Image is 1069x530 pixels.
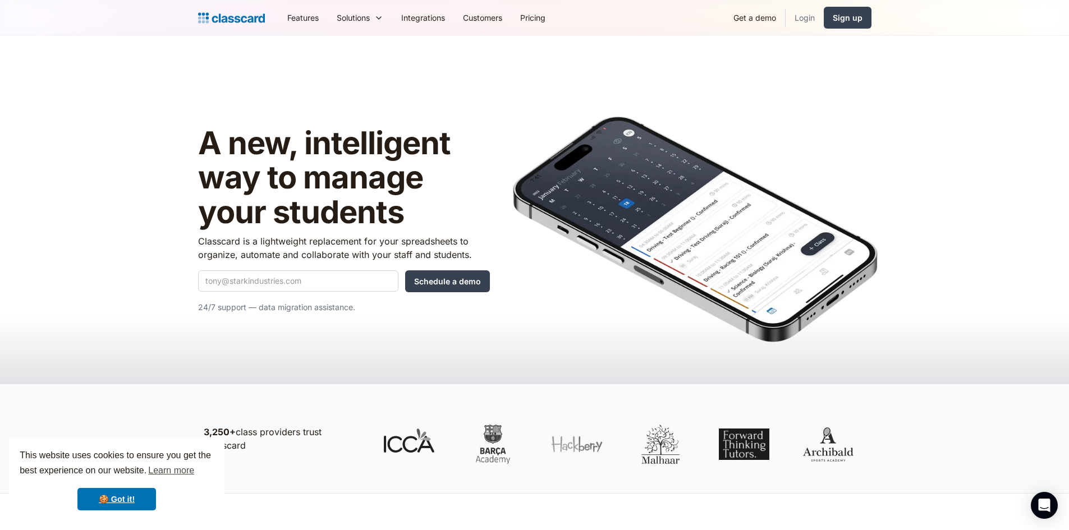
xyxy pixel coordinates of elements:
[786,5,824,30] a: Login
[454,5,511,30] a: Customers
[204,426,236,437] strong: 3,250+
[198,270,398,292] input: tony@starkindustries.com
[77,488,156,510] a: dismiss cookie message
[328,5,392,30] div: Solutions
[198,270,490,292] form: Quick Demo Form
[20,449,214,479] span: This website uses cookies to ensure you get the best experience on our website.
[824,7,871,29] a: Sign up
[724,5,785,30] a: Get a demo
[337,12,370,24] div: Solutions
[198,234,490,261] p: Classcard is a lightweight replacement for your spreadsheets to organize, automate and collaborat...
[146,462,196,479] a: learn more about cookies
[278,5,328,30] a: Features
[392,5,454,30] a: Integrations
[405,270,490,292] input: Schedule a demo
[9,438,224,521] div: cookieconsent
[198,301,490,314] p: 24/7 support — data migration assistance.
[198,126,490,230] h1: A new, intelligent way to manage your students
[198,10,265,26] a: Logo
[204,425,361,452] p: class providers trust Classcard
[511,5,554,30] a: Pricing
[1031,492,1058,519] div: Open Intercom Messenger
[833,12,862,24] div: Sign up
